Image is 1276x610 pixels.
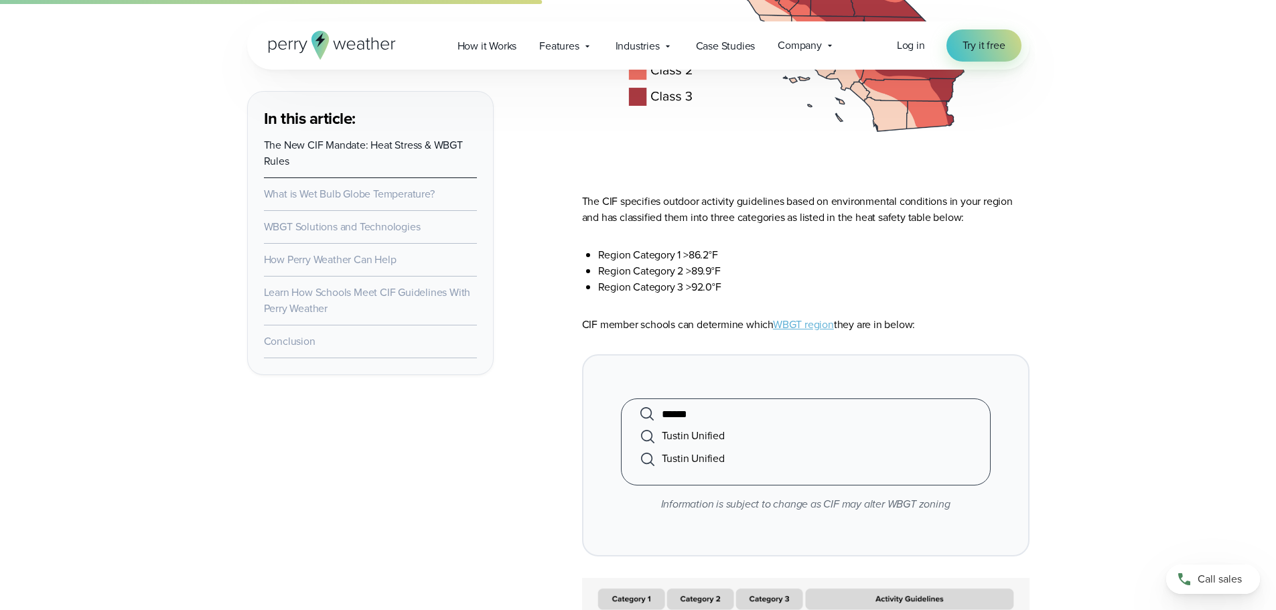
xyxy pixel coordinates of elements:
h3: In this article: [264,108,477,129]
li: Region Category 3 >92.0°F [598,279,1030,295]
a: The New CIF Mandate: Heat Stress & WBGT Rules [264,137,463,169]
span: Call sales [1198,571,1242,587]
a: Conclusion [264,333,315,349]
span: Try it free [963,37,1005,54]
li: Tustin Unified [638,447,974,470]
a: Log in [897,37,925,54]
p: Information is subject to change as CIF may alter WBGT zoning [621,496,991,512]
a: How Perry Weather Can Help [264,252,397,267]
a: WBGT Solutions and Technologies [264,219,421,234]
li: Tustin Unified [638,425,974,447]
a: What is Wet Bulb Globe Temperature? [264,186,435,202]
a: Call sales [1166,564,1260,594]
span: Company [778,37,822,54]
li: Region Category 2 >89.9°F [598,263,1030,279]
li: Region Category 1 >86.2°F [598,247,1030,263]
span: Features [539,38,579,54]
p: CIF member schools can determine which they are in below: [582,317,1030,333]
span: Log in [897,37,925,53]
a: How it Works [446,32,528,60]
span: How it Works [457,38,517,54]
a: WBGT region [773,317,834,332]
span: Case Studies [696,38,756,54]
a: Learn How Schools Meet CIF Guidelines With Perry Weather [264,285,471,316]
a: Case Studies [685,32,767,60]
p: The CIF specifies outdoor activity guidelines based on environmental conditions in your region an... [582,194,1030,226]
a: Try it free [946,29,1021,62]
span: Industries [616,38,660,54]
